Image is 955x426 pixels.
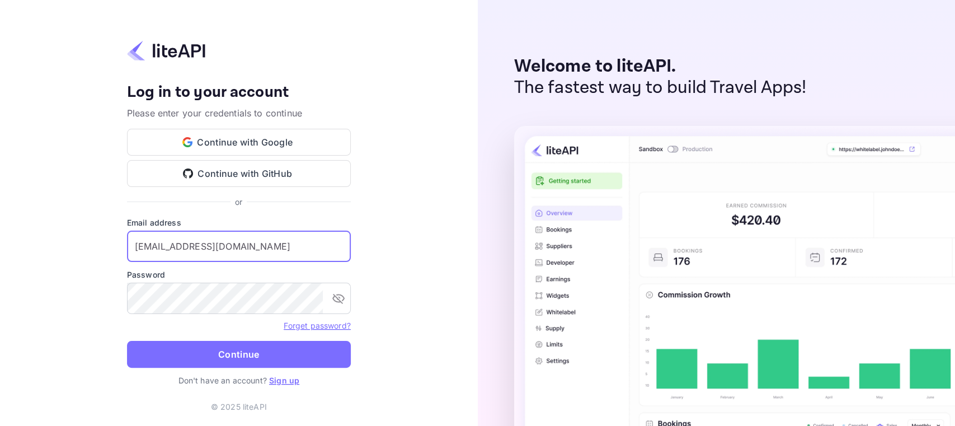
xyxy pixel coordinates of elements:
label: Password [127,269,351,280]
button: Continue with Google [127,129,351,156]
button: Continue with GitHub [127,160,351,187]
h4: Log in to your account [127,83,351,102]
p: The fastest way to build Travel Apps! [514,77,807,99]
a: Sign up [269,376,299,385]
p: Please enter your credentials to continue [127,106,351,120]
p: Don't have an account? [127,374,351,386]
a: Forget password? [284,321,350,330]
input: Enter your email address [127,231,351,262]
img: liteapi [127,40,205,62]
button: Continue [127,341,351,368]
p: or [235,196,242,208]
a: Forget password? [284,320,350,331]
p: © 2025 liteAPI [211,401,267,413]
button: toggle password visibility [327,287,350,310]
label: Email address [127,217,351,228]
p: Welcome to liteAPI. [514,56,807,77]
